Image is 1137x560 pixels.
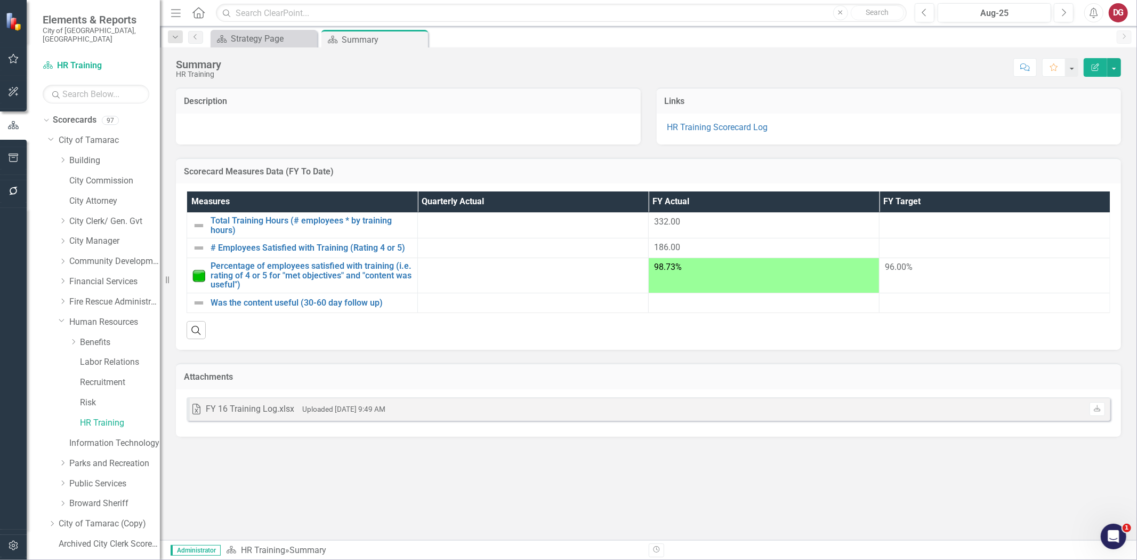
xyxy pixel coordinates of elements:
span: 186.00 [654,242,680,252]
img: Not Defined [192,297,205,309]
span: 96.00% [885,262,913,272]
a: Was the content useful (30-60 day follow up) [211,298,412,308]
a: City of Tamarac [59,134,160,147]
a: Strategy Page [213,32,315,45]
small: City of [GEOGRAPHIC_DATA], [GEOGRAPHIC_DATA] [43,26,149,44]
a: Scorecards [53,114,96,126]
td: Double-Click to Edit Right Click for Context Menu [187,213,418,238]
a: Total Training Hours (# employees * by training hours) [211,216,412,235]
a: City Attorney [69,195,160,207]
img: Not Defined [192,242,205,254]
a: City Commission [69,175,160,187]
iframe: Intercom live chat [1101,524,1126,549]
div: HR Training [176,70,221,78]
a: City Manager [69,235,160,247]
img: Meets or exceeds target [192,269,205,282]
a: Archived City Clerk Scorecard [59,538,160,550]
td: Double-Click to Edit Right Click for Context Menu [187,293,418,313]
a: Risk [80,397,160,409]
a: Labor Relations [80,356,160,369]
button: Aug-25 [938,3,1051,22]
td: Double-Click to Edit Right Click for Context Menu [187,258,418,293]
span: 332.00 [654,217,680,227]
div: Aug-25 [941,7,1047,20]
a: Information Technology [69,437,160,450]
h3: Description [184,97,633,106]
img: ClearPoint Strategy [5,12,24,31]
a: Benefits [80,337,160,349]
a: City of Tamarac (Copy) [59,518,160,530]
span: Administrator [171,545,221,556]
h3: Links [665,97,1114,106]
span: Search [866,8,889,17]
div: 97 [102,116,119,125]
a: Community Development [69,255,160,268]
a: HR Training [43,60,149,72]
div: Summary [289,545,326,555]
img: Not Defined [192,219,205,232]
span: 1 [1123,524,1131,532]
a: City Clerk/ Gen. Gvt [69,215,160,228]
a: HR Training [80,417,160,429]
div: » [226,545,641,557]
a: Human Resources [69,316,160,329]
input: Search Below... [43,85,149,103]
a: Recruitment [80,377,160,389]
a: # Employees Satisfied with Training (Rating 4 or 5) [211,243,412,253]
div: Summary [342,33,425,46]
h3: Attachments [184,372,1113,382]
td: Double-Click to Edit Right Click for Context Menu [187,238,418,258]
a: Financial Services [69,276,160,288]
input: Search ClearPoint... [216,4,907,22]
div: Summary [176,59,221,70]
a: HR Training [241,545,285,555]
small: Uploaded [DATE] 9:49 AM [302,405,385,413]
span: Elements & Reports [43,13,149,26]
h3: Scorecard Measures Data (FY To Date) [184,167,1113,177]
a: Public Services [69,478,160,490]
a: HR Training Scorecard Log [667,122,768,132]
button: DG [1109,3,1128,22]
a: Building [69,155,160,167]
span: 98.73% [654,262,682,272]
a: Parks and Recreation [69,458,160,470]
a: Percentage of employees satisfied with training (i.e. rating of 4 or 5 for "met objectives" and "... [211,261,412,290]
div: Strategy Page [231,32,315,45]
div: FY 16 Training Log.xlsx [206,403,294,415]
button: Search [851,5,904,20]
a: Broward Sheriff [69,498,160,510]
a: Fire Rescue Administration [69,296,160,308]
